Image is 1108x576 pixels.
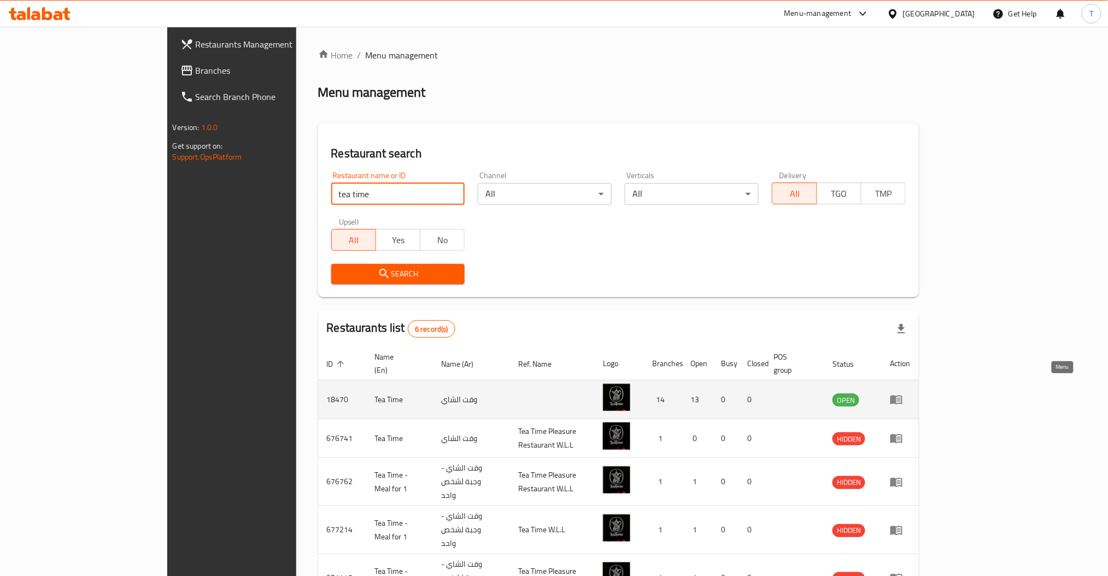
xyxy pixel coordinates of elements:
[375,350,420,377] span: Name (En)
[833,524,865,537] span: HIDDEN
[682,419,712,458] td: 0
[331,264,465,284] button: Search
[408,324,455,334] span: 6 record(s)
[712,506,738,554] td: 0
[509,506,594,554] td: Tea Time W.L.L
[738,347,765,380] th: Closed
[833,357,868,371] span: Status
[425,232,460,248] span: No
[682,380,712,419] td: 13
[643,506,682,554] td: 1
[318,84,426,101] h2: Menu management
[890,475,910,489] div: Menu
[432,419,509,458] td: وقت الشاي
[773,350,811,377] span: POS group
[603,466,630,493] img: Tea Time -Meal for 1
[1089,8,1093,20] span: T
[738,419,765,458] td: 0
[173,120,200,134] span: Version:
[196,64,344,77] span: Branches
[712,380,738,419] td: 0
[172,31,353,57] a: Restaurants Management
[366,380,433,419] td: Tea Time
[903,8,975,20] div: [GEOGRAPHIC_DATA]
[779,172,807,179] label: Delivery
[331,229,376,251] button: All
[509,458,594,506] td: Tea Time Pleasure Restaurant W.L.L
[682,347,712,380] th: Open
[441,357,488,371] span: Name (Ar)
[625,183,759,205] div: All
[603,422,630,450] img: Tea Time
[603,514,630,542] img: Tea Time -Meal for 1
[888,316,914,342] div: Export file
[784,7,852,20] div: Menu-management
[196,90,344,103] span: Search Branch Phone
[822,186,857,202] span: TGO
[366,49,438,62] span: Menu management
[833,432,865,445] div: HIDDEN
[331,183,465,205] input: Search for restaurant name or ID..
[172,84,353,110] a: Search Branch Phone
[201,120,218,134] span: 1.0.0
[420,229,465,251] button: No
[518,357,566,371] span: Ref. Name
[643,419,682,458] td: 1
[682,506,712,554] td: 1
[861,183,906,204] button: TMP
[173,150,242,164] a: Support.OpsPlatform
[643,380,682,419] td: 14
[833,476,865,489] span: HIDDEN
[738,506,765,554] td: 0
[336,232,372,248] span: All
[478,183,612,205] div: All
[643,347,682,380] th: Branches
[643,458,682,506] td: 1
[327,357,348,371] span: ID
[340,267,456,281] span: Search
[196,38,344,51] span: Restaurants Management
[432,458,509,506] td: وقت الشاي - وجبة لشخص واحد
[682,458,712,506] td: 1
[366,506,433,554] td: Tea Time -Meal for 1
[594,347,643,380] th: Logo
[817,183,861,204] button: TGO
[777,186,812,202] span: All
[890,524,910,537] div: Menu
[833,394,859,407] span: OPEN
[432,380,509,419] td: وقت الشاي
[331,145,906,162] h2: Restaurant search
[866,186,901,202] span: TMP
[712,419,738,458] td: 0
[738,380,765,419] td: 0
[173,139,223,153] span: Get support on:
[339,218,359,226] label: Upsell
[366,458,433,506] td: Tea Time -Meal for 1
[318,49,919,62] nav: breadcrumb
[712,458,738,506] td: 0
[172,57,353,84] a: Branches
[881,347,919,380] th: Action
[366,419,433,458] td: Tea Time
[376,229,420,251] button: Yes
[712,347,738,380] th: Busy
[738,458,765,506] td: 0
[432,506,509,554] td: وقت الشاي - وجبة لشخص واحد
[509,419,594,458] td: Tea Time Pleasure Restaurant W.L.L
[380,232,416,248] span: Yes
[357,49,361,62] li: /
[603,384,630,411] img: Tea Time
[833,433,865,445] span: HIDDEN
[327,320,455,338] h2: Restaurants list
[772,183,817,204] button: All
[890,432,910,445] div: Menu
